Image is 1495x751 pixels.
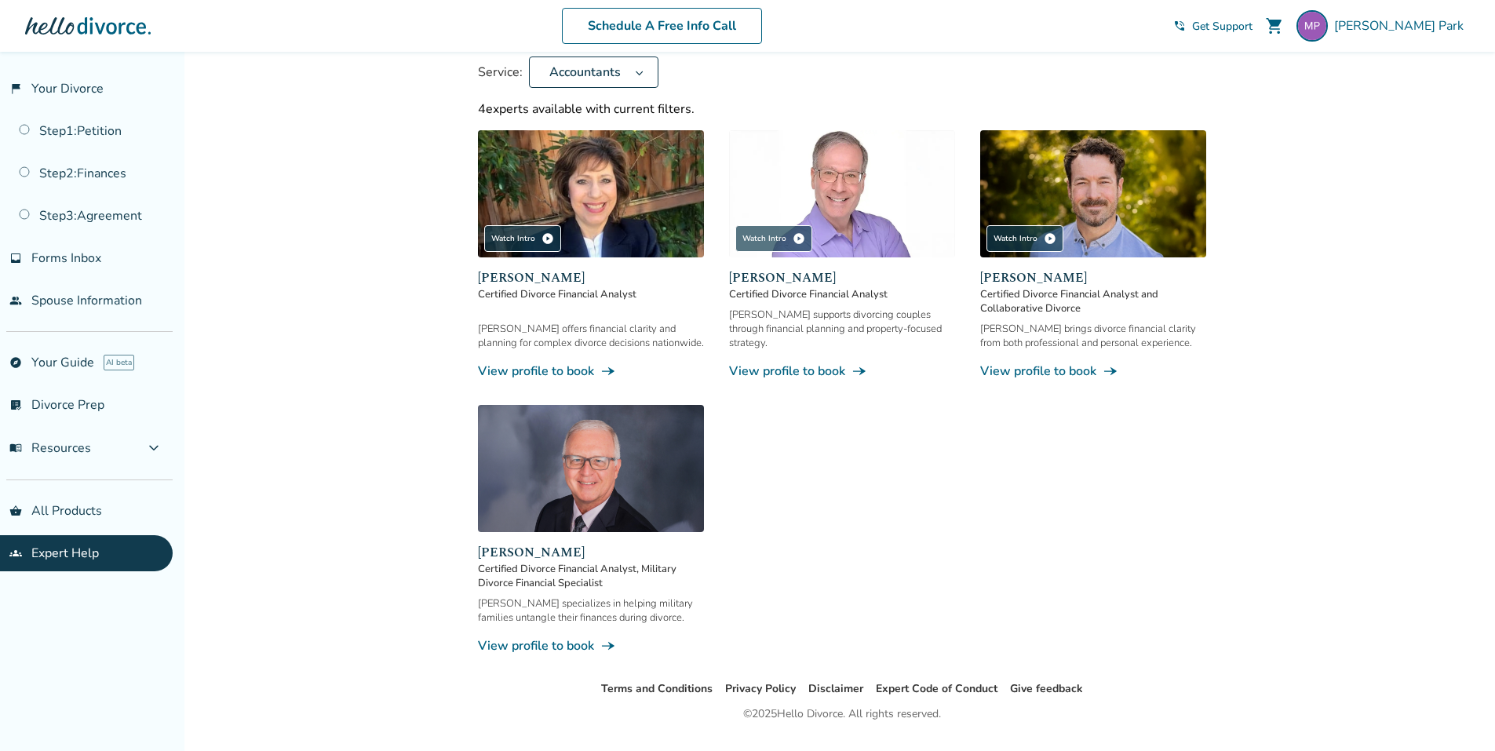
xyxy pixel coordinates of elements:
button: Accountants [529,57,658,88]
a: Expert Code of Conduct [876,681,997,696]
a: View profile to bookline_end_arrow_notch [729,363,955,380]
div: © 2025 Hello Divorce. All rights reserved. [743,705,941,724]
span: Service: [478,64,523,81]
a: phone_in_talkGet Support [1173,19,1253,34]
img: John Duffy [980,130,1206,257]
span: Forms Inbox [31,250,101,267]
a: View profile to bookline_end_arrow_notch [478,363,704,380]
span: menu_book [9,442,22,454]
span: Certified Divorce Financial Analyst [729,287,955,301]
span: shopping_basket [9,505,22,517]
li: Disclaimer [808,680,863,698]
span: flag_2 [9,82,22,95]
span: line_end_arrow_notch [600,363,616,379]
span: groups [9,547,22,560]
a: Schedule A Free Info Call [562,8,762,44]
span: line_end_arrow_notch [600,638,616,654]
div: 4 experts available with current filters. [478,100,1206,118]
span: line_end_arrow_notch [1103,363,1118,379]
span: [PERSON_NAME] [478,543,704,562]
span: Get Support [1192,19,1253,34]
div: Watch Intro [735,225,812,252]
img: Sandra Giudici [478,130,704,257]
span: inbox [9,252,22,264]
span: expand_more [144,439,163,458]
div: [PERSON_NAME] specializes in helping military families untangle their finances during divorce. [478,596,704,625]
div: [PERSON_NAME] brings divorce financial clarity from both professional and personal experience. [980,322,1206,350]
a: View profile to bookline_end_arrow_notch [478,637,704,654]
span: Accountants [543,64,627,81]
span: Certified Divorce Financial Analyst, Military Divorce Financial Specialist [478,562,704,590]
span: [PERSON_NAME] [729,268,955,287]
span: list_alt_check [9,399,22,411]
span: Resources [9,439,91,457]
span: play_circle [793,232,805,245]
span: people [9,294,22,307]
span: phone_in_talk [1173,20,1186,32]
span: shopping_cart [1265,16,1284,35]
img: Jeff Landers [729,130,955,257]
span: [PERSON_NAME] Park [1334,17,1470,35]
div: Watch Intro [484,225,561,252]
span: [PERSON_NAME] [478,268,704,287]
iframe: Chat Widget [1417,676,1495,751]
span: line_end_arrow_notch [851,363,867,379]
span: play_circle [541,232,554,245]
span: [PERSON_NAME] [980,268,1206,287]
li: Give feedback [1010,680,1083,698]
a: Privacy Policy [725,681,796,696]
div: [PERSON_NAME] offers financial clarity and planning for complex divorce decisions nationwide. [478,322,704,350]
span: play_circle [1044,232,1056,245]
div: Watch Intro [986,225,1063,252]
div: [PERSON_NAME] supports divorcing couples through financial planning and property-focused strategy. [729,308,955,350]
span: Certified Divorce Financial Analyst [478,287,704,301]
a: View profile to bookline_end_arrow_notch [980,363,1206,380]
span: AI beta [104,355,134,370]
img: mommatow17@gmail.com [1296,10,1328,42]
a: Terms and Conditions [601,681,713,696]
span: Certified Divorce Financial Analyst and Collaborative Divorce [980,287,1206,315]
span: explore [9,356,22,369]
img: David Smith [478,405,704,532]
